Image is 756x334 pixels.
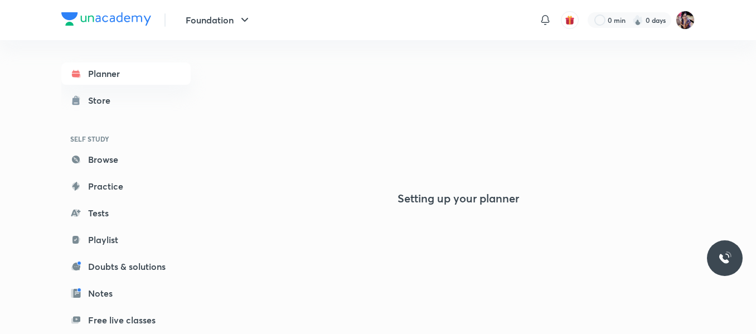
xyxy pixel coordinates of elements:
a: Free live classes [61,309,191,331]
a: Doubts & solutions [61,255,191,278]
a: Planner [61,62,191,85]
a: Playlist [61,229,191,251]
img: ttu [718,251,731,265]
a: Browse [61,148,191,171]
a: Store [61,89,191,112]
h4: Setting up your planner [398,192,519,205]
a: Notes [61,282,191,304]
a: Company Logo [61,12,151,28]
button: avatar [561,11,579,29]
img: Neha Singh [676,11,695,30]
img: Company Logo [61,12,151,26]
h6: SELF STUDY [61,129,191,148]
div: Store [88,94,117,107]
img: streak [632,14,643,26]
button: Foundation [179,9,258,31]
img: avatar [565,15,575,25]
a: Tests [61,202,191,224]
a: Practice [61,175,191,197]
